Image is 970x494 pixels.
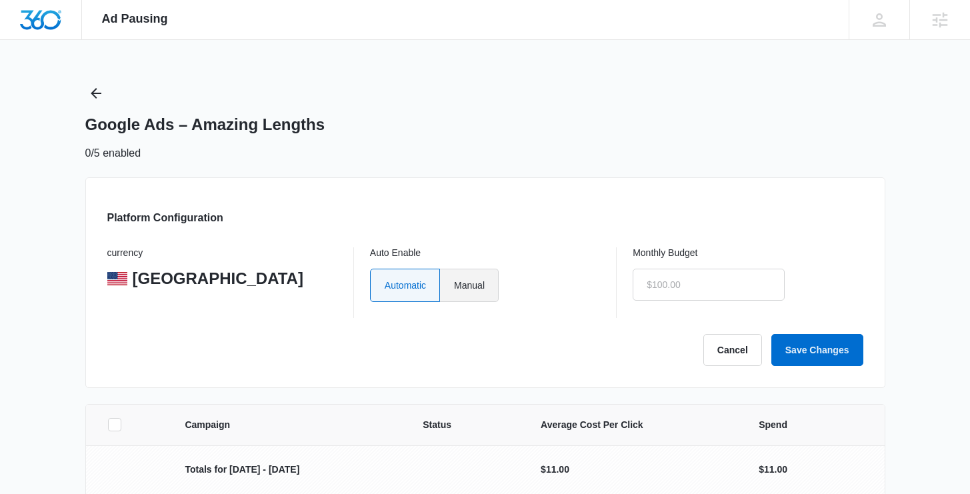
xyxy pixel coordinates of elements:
[759,463,787,477] p: $11.00
[440,269,499,302] label: Manual
[423,418,509,432] span: Status
[185,418,391,432] span: Campaign
[633,247,863,259] p: Monthly Budget
[85,145,141,161] p: 0/5 enabled
[541,418,727,432] span: Average Cost Per Click
[771,334,863,366] button: Save Changes
[107,247,337,259] p: currency
[107,210,223,226] h3: Platform Configuration
[541,463,727,477] p: $11.00
[102,12,168,26] span: Ad Pausing
[370,247,600,259] p: Auto Enable
[759,418,863,432] span: Spend
[85,115,325,135] h1: Google Ads – Amazing Lengths
[133,269,303,289] p: [GEOGRAPHIC_DATA]
[85,83,107,104] button: Back
[703,334,762,366] button: Cancel
[107,272,127,285] img: United States
[185,463,391,477] p: Totals for [DATE] - [DATE]
[370,269,440,302] label: Automatic
[633,269,785,301] input: $100.00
